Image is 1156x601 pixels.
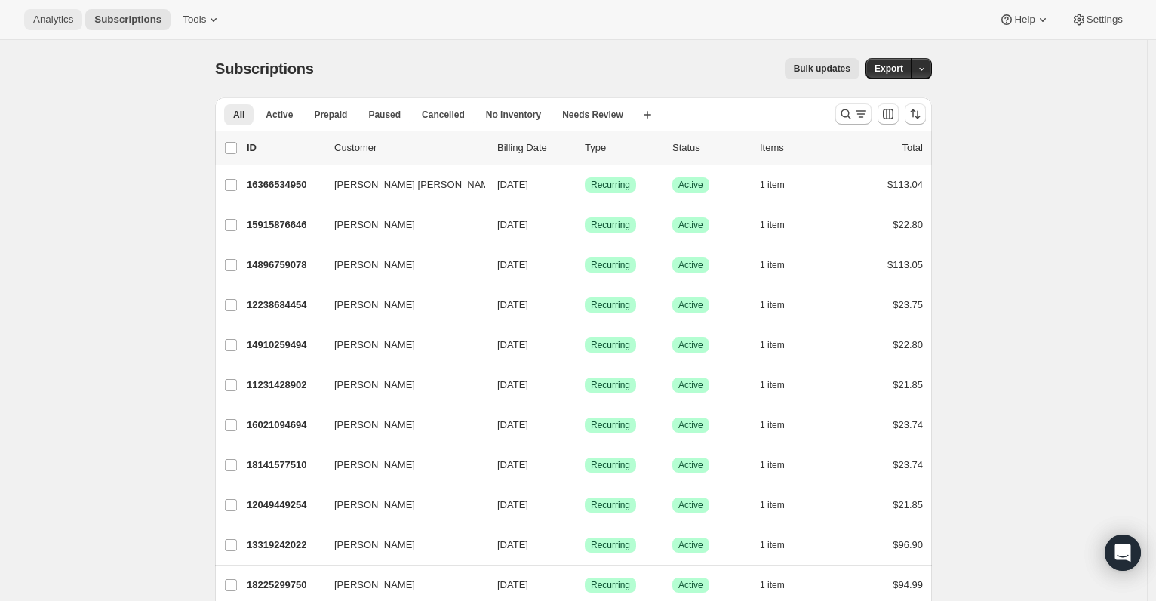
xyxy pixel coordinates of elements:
[893,299,923,310] span: $23.75
[760,299,785,311] span: 1 item
[325,453,476,477] button: [PERSON_NAME]
[835,103,872,125] button: Search and filter results
[497,259,528,270] span: [DATE]
[422,109,465,121] span: Cancelled
[591,379,630,391] span: Recurring
[325,413,476,437] button: [PERSON_NAME]
[785,58,859,79] button: Bulk updates
[497,219,528,230] span: [DATE]
[678,219,703,231] span: Active
[893,579,923,590] span: $94.99
[247,415,923,436] div: 16021094694[PERSON_NAME][DATE]SuccessRecurringSuccessActive1 item$23.74
[865,58,912,79] button: Export
[591,539,630,551] span: Recurring
[325,253,476,277] button: [PERSON_NAME]
[887,259,923,270] span: $113.05
[325,333,476,357] button: [PERSON_NAME]
[893,379,923,390] span: $21.85
[497,459,528,470] span: [DATE]
[247,174,923,196] div: 16366534950[PERSON_NAME] [PERSON_NAME][DATE]SuccessRecurringSuccessActive1 item$113.04
[760,219,785,231] span: 1 item
[247,254,923,276] div: 14896759078[PERSON_NAME][DATE]SuccessRecurringSuccessActive1 item$113.05
[635,104,659,125] button: Create new view
[760,339,785,351] span: 1 item
[334,578,415,593] span: [PERSON_NAME]
[678,299,703,311] span: Active
[497,419,528,430] span: [DATE]
[893,339,923,350] span: $22.80
[591,259,630,271] span: Recurring
[266,109,293,121] span: Active
[334,538,415,553] span: [PERSON_NAME]
[247,297,322,313] p: 12238684454
[486,109,541,121] span: No inventory
[678,419,703,431] span: Active
[247,498,322,513] p: 12049449254
[247,374,923,396] div: 11231428902[PERSON_NAME][DATE]SuccessRecurringSuccessActive1 item$21.85
[247,217,322,233] p: 15915876646
[314,109,347,121] span: Prepaid
[94,14,161,26] span: Subscriptions
[678,539,703,551] span: Active
[760,174,801,196] button: 1 item
[1105,535,1141,571] div: Open Intercom Messenger
[247,495,923,516] div: 12049449254[PERSON_NAME][DATE]SuccessRecurringSuccessActive1 item$21.85
[1014,14,1035,26] span: Help
[678,259,703,271] span: Active
[678,579,703,591] span: Active
[760,535,801,556] button: 1 item
[1062,9,1132,30] button: Settings
[585,140,660,156] div: Type
[497,539,528,550] span: [DATE]
[247,455,923,476] div: 18141577510[PERSON_NAME][DATE]SuccessRecurringSuccessActive1 item$23.74
[875,63,903,75] span: Export
[33,14,73,26] span: Analytics
[85,9,171,30] button: Subscriptions
[878,103,899,125] button: Customize table column order and visibility
[24,9,82,30] button: Analytics
[247,257,322,273] p: 14896759078
[893,219,923,230] span: $22.80
[334,337,415,353] span: [PERSON_NAME]
[678,499,703,511] span: Active
[760,459,785,471] span: 1 item
[497,140,573,156] p: Billing Date
[233,109,244,121] span: All
[183,14,206,26] span: Tools
[247,140,322,156] p: ID
[497,299,528,310] span: [DATE]
[794,63,850,75] span: Bulk updates
[174,9,230,30] button: Tools
[760,374,801,396] button: 1 item
[497,579,528,590] span: [DATE]
[760,419,785,431] span: 1 item
[902,140,923,156] p: Total
[760,259,785,271] span: 1 item
[247,458,322,473] p: 18141577510
[334,177,498,193] span: [PERSON_NAME] [PERSON_NAME]
[887,179,923,190] span: $113.04
[368,109,401,121] span: Paused
[247,140,923,156] div: IDCustomerBilling DateTypeStatusItemsTotal
[990,9,1059,30] button: Help
[325,493,476,517] button: [PERSON_NAME]
[760,179,785,191] span: 1 item
[591,419,630,431] span: Recurring
[678,459,703,471] span: Active
[325,293,476,317] button: [PERSON_NAME]
[325,573,476,597] button: [PERSON_NAME]
[591,499,630,511] span: Recurring
[247,334,923,356] div: 14910259494[PERSON_NAME][DATE]SuccessRecurringSuccessActive1 item$22.80
[334,418,415,433] span: [PERSON_NAME]
[497,499,528,510] span: [DATE]
[334,378,415,393] span: [PERSON_NAME]
[591,179,630,191] span: Recurring
[497,179,528,190] span: [DATE]
[215,60,314,77] span: Subscriptions
[334,297,415,313] span: [PERSON_NAME]
[334,217,415,233] span: [PERSON_NAME]
[247,575,923,596] div: 18225299750[PERSON_NAME][DATE]SuccessRecurringSuccessActive1 item$94.99
[247,378,322,393] p: 11231428902
[760,334,801,356] button: 1 item
[247,214,923,236] div: 15915876646[PERSON_NAME][DATE]SuccessRecurringSuccessActive1 item$22.80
